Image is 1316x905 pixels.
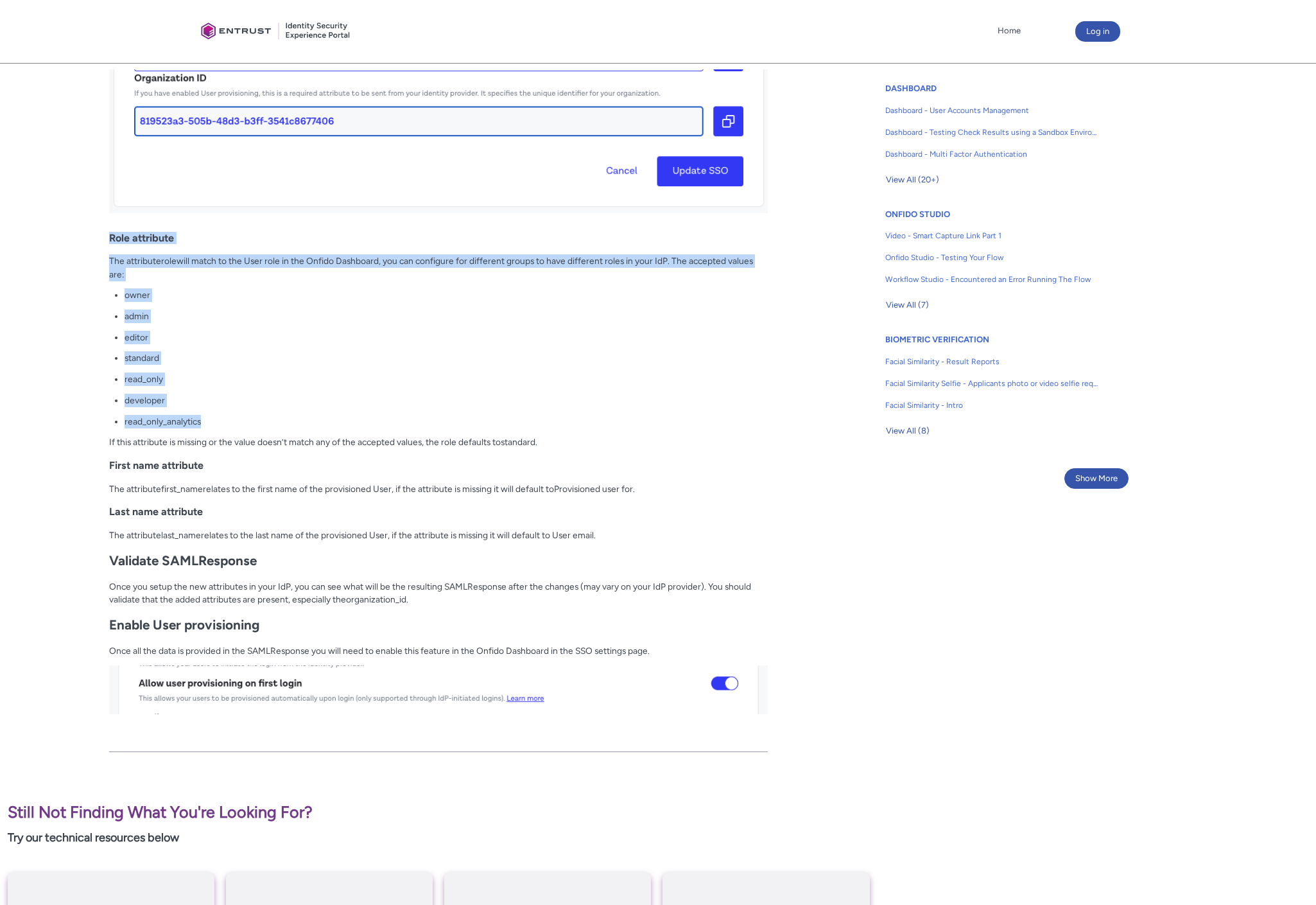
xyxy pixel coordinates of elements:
button: Log in [1075,21,1120,42]
p: The attribute will match to the User role in the Onfido Dashboard, you can configure for differen... [109,254,768,281]
span: owner [125,290,150,300]
span: standard [125,353,159,363]
span: Facial Similarity Selfie - Applicants photo or video selfie requirements [885,378,1098,389]
a: BIOMETRIC VERIFICATION [885,335,989,344]
a: Facial Similarity - Intro [885,394,1098,416]
p: The attribute relates to the first name of the provisioned User, if the attribute is missing it w... [109,482,768,496]
a: Onfido Studio - Testing Your Flow [885,247,1098,268]
span: View All (20+) [886,170,939,189]
button: Show More [1064,468,1129,489]
button: View All (8) [885,421,930,441]
span: Dashboard - User Accounts Management [885,105,1098,116]
span: Onfido Studio - Testing Your Flow [885,252,1098,263]
strong: Last name attribute [109,505,203,518]
button: View All (20+) [885,170,940,190]
iframe: Qualified Messenger [1087,608,1316,905]
span: View All (8) [886,421,930,441]
span: Provisioned user for [554,484,633,494]
p: Once you setup the new attributes in your IdP, you can see what will be the resulting SAMLRespons... [109,580,768,606]
span: last_name [161,530,201,540]
span: Facial Similarity - Result Reports [885,356,1098,367]
a: ONFIDO STUDIO [885,209,950,219]
a: DASHBOARD [885,83,937,93]
a: Facial Similarity - Result Reports [885,351,1098,373]
span: Dashboard - Testing Check Results using a Sandbox Environment [885,127,1098,138]
p: If this attribute is missing or the value doesn’t match any of the accepted values, the role defa... [109,435,768,449]
a: Dashboard - User Accounts Management [885,100,1098,121]
strong: First name attribute [109,459,203,471]
span: Role attribute [109,232,174,244]
p: Once all the data is provided in the SAMLResponse you will need to enable this feature in the Onf... [109,644,768,658]
span: read_only [125,374,163,384]
span: developer [125,395,165,405]
span: first_name [161,484,203,494]
span: Workflow Studio - Encountered an Error Running The Flow [885,274,1098,285]
a: Facial Similarity Selfie - Applicants photo or video selfie requirements [885,373,1098,394]
span: editor [125,332,148,342]
span: organization_id [346,594,406,604]
h2: Enable User provisioning [109,617,768,633]
span: Video - Smart Capture Link Part 1 [885,230,1098,242]
a: Video - Smart Capture Link Part 1 [885,225,1098,247]
h2: Validate SAMLResponse [109,553,768,569]
a: Dashboard - Testing Check Results using a Sandbox Environment [885,121,1098,143]
p: Still Not Finding What You're Looking For? [8,800,870,825]
button: View All (7) [885,295,930,315]
span: admin [125,311,149,321]
a: Dashboard - Multi Factor Authentication [885,143,1098,165]
span: Facial Similarity - Intro [885,400,1098,411]
a: Home [994,21,1024,40]
span: read_only_analytics [125,416,201,426]
p: The attribute relates to the last name of the provisioned User, if the attribute is missing it wi... [109,529,768,542]
span: role [161,256,177,266]
span: standard [501,437,535,447]
a: Workflow Studio - Encountered an Error Running The Flow [885,268,1098,290]
span: View All (7) [886,295,929,315]
span: Dashboard - Multi Factor Authentication [885,148,1098,160]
